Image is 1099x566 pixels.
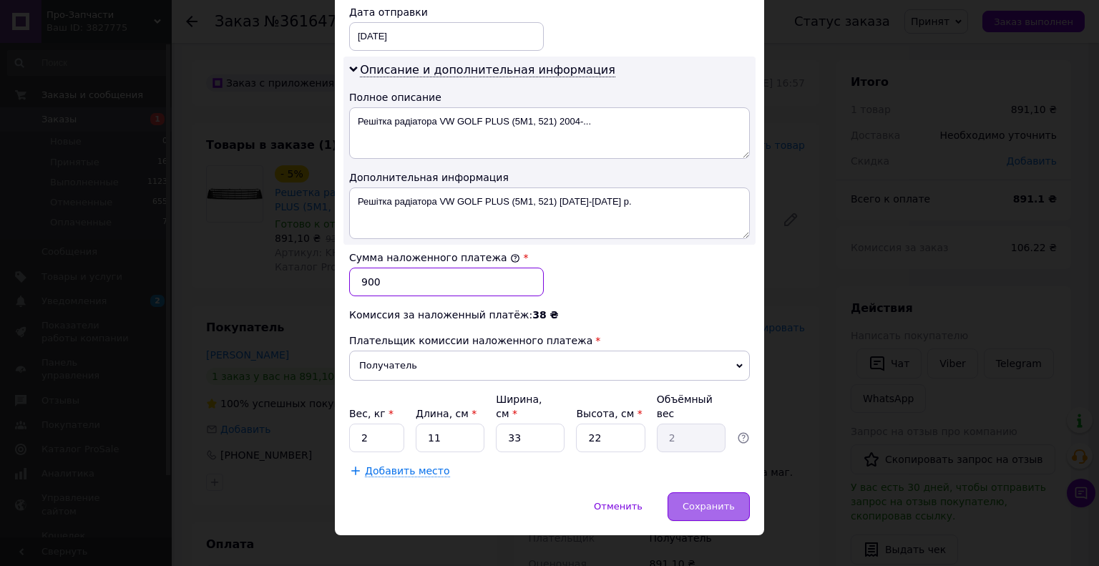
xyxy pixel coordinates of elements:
[532,309,558,321] span: 38 ₴
[349,252,520,263] label: Сумма наложенного платежа
[349,308,750,322] div: Комиссия за наложенный платёж:
[349,335,592,346] span: Плательщик комиссии наложенного платежа
[365,465,450,477] span: Добавить место
[349,90,750,104] div: Полное описание
[349,408,394,419] label: Вес, кг
[349,107,750,159] textarea: Решітка радіатора VW GOLF PLUS (5M1, 521) 2004-...
[657,392,726,421] div: Объёмный вес
[349,5,544,19] div: Дата отправки
[360,63,615,77] span: Описание и дополнительная информация
[349,351,750,381] span: Получатель
[496,394,542,419] label: Ширина, см
[416,408,477,419] label: Длина, см
[349,187,750,239] textarea: Решітка радіатора VW GOLF PLUS (5M1, 521) [DATE]-[DATE] р.
[576,408,642,419] label: Высота, см
[349,170,750,185] div: Дополнительная информация
[594,501,643,512] span: Отменить
[683,501,735,512] span: Сохранить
